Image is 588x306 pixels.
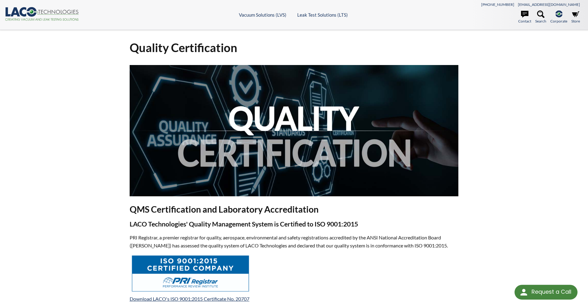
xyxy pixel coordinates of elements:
[519,287,529,297] img: round button
[532,285,571,299] div: Request a Call
[515,285,578,300] div: Request a Call
[130,220,459,229] h3: LACO Technologies' Quality Management System is Certified to ISO 9001:2015
[130,65,459,196] img: Quality Certification header
[130,204,459,215] h2: QMS Certification and Laboratory Accreditation
[297,12,348,18] a: Leak Test Solutions (LTS)
[535,10,546,24] a: Search
[518,10,531,24] a: Contact
[131,254,250,293] img: PRI_Programs_Registrar_Certified_ISO9001_4c.jpg
[550,18,567,24] span: Corporate
[239,12,286,18] a: Vacuum Solutions (LVS)
[481,2,514,7] a: [PHONE_NUMBER]
[130,296,249,302] a: Download LACO's ISO 9001:2015 Certificate No. 20707
[130,40,459,55] h1: Quality Certification
[130,234,459,249] p: PRI Registrar, a premier registrar for quality, aerospace, environmental and safety registrations...
[571,10,580,24] a: Store
[518,2,580,7] a: [EMAIL_ADDRESS][DOMAIN_NAME]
